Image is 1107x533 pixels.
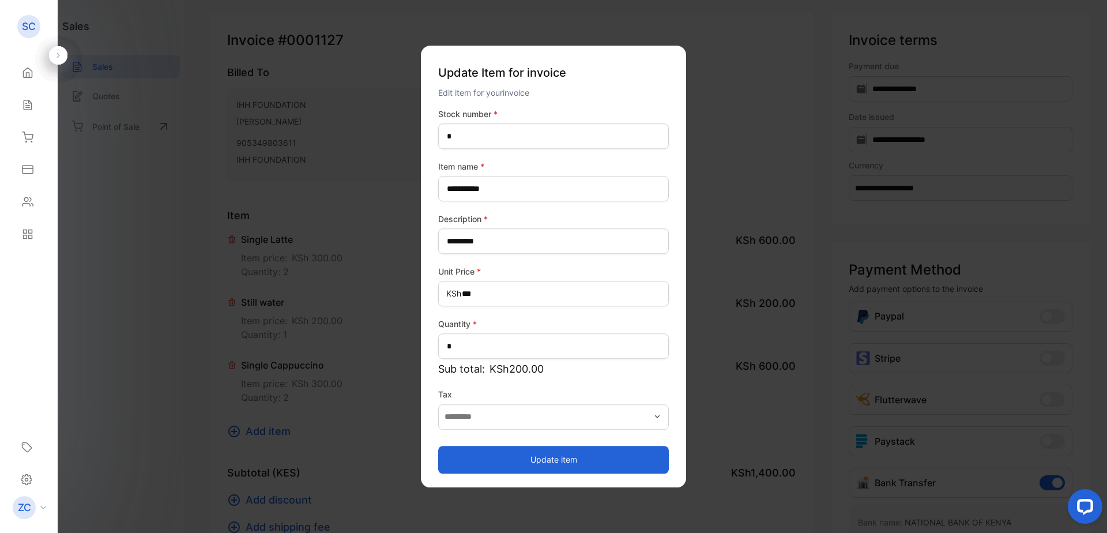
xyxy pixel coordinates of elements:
label: Stock number [438,108,669,120]
p: SC [22,19,36,34]
iframe: LiveChat chat widget [1059,485,1107,533]
label: Quantity [438,318,669,330]
label: Tax [438,388,669,400]
span: KSh200.00 [490,361,544,377]
label: Description [438,213,669,225]
label: Item name [438,160,669,172]
p: ZC [18,500,31,515]
span: Edit item for your invoice [438,88,529,97]
label: Unit Price [438,265,669,277]
button: Update item [438,446,669,474]
p: Sub total: [438,361,669,377]
p: Update Item for invoice [438,59,669,86]
span: KSh [446,288,461,300]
